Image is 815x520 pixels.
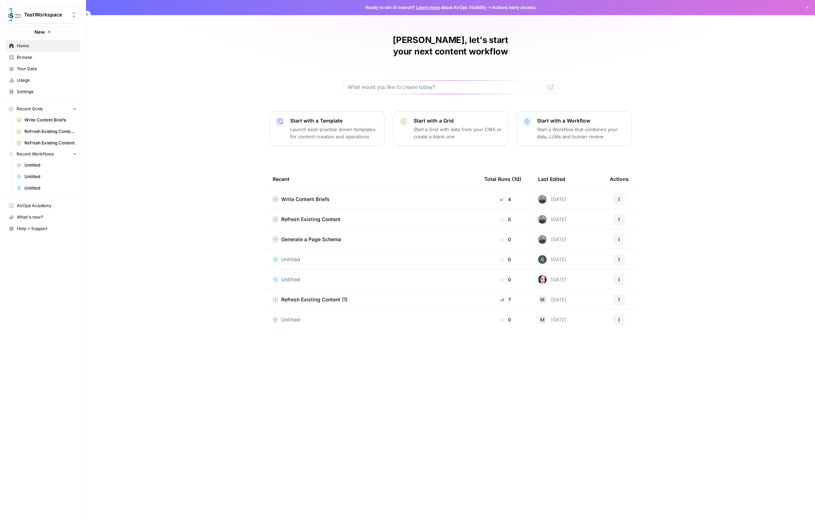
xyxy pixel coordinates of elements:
[6,75,80,86] a: Usage
[13,182,80,194] a: Untitled
[273,196,473,203] a: Write Content Briefs
[13,126,80,137] a: Refresh Existing Content (1)
[24,162,77,168] span: Untitled
[484,169,521,189] div: Total Runs (7d)
[6,40,80,52] a: Home
[343,34,558,57] h1: [PERSON_NAME], let's start your next content workflow
[538,215,566,224] div: [DATE]
[13,159,80,171] a: Untitled
[492,4,536,11] span: Actions early access
[273,236,473,243] a: Generate a Page Schema
[6,6,80,24] button: Workspace: TestWorkspace
[484,276,527,283] div: 0
[538,295,566,304] div: [DATE]
[17,54,77,61] span: Browse
[366,4,486,11] span: Ready to win AI search? about AirOps Visibility
[414,117,502,124] p: Start with a Grid
[270,111,385,146] button: Start with a TemplateLaunch best-practice driven templates for content creation and operations
[538,255,566,264] div: [DATE]
[281,316,300,323] span: Untitled
[538,215,547,224] img: aqr8ioqvmoz5vtqro2fowb7msww5
[17,106,43,112] span: Recent Grids
[281,216,340,223] span: Refresh Existing Content
[6,200,80,211] a: AirOps Academy
[537,117,625,124] p: Start with a Workflow
[348,84,545,91] input: What would you like to create today?
[538,315,566,324] div: [DATE]
[537,126,625,140] p: Start a Workflow that combines your data, LLMs and human review
[17,151,54,157] span: Recent Workflows
[6,211,80,223] button: What's new?
[281,236,341,243] span: Generate a Page Schema
[281,276,300,283] span: Untitled
[538,275,566,284] div: [DATE]
[538,275,547,284] img: nvoemtwfcoi8mg2jz53lnazntxrf
[6,223,80,234] button: Help + Support
[24,140,77,146] span: Refresh Existing Content
[517,111,631,146] button: Start with a WorkflowStart a Workflow that combines your data, LLMs and human review
[17,77,77,84] span: Usage
[17,66,77,72] span: Your Data
[484,236,527,243] div: 0
[8,8,21,21] img: TestWorkspace Logo
[414,126,502,140] p: Start a Grid with data from your CMS or create a blank one
[484,196,527,203] div: 4
[538,195,547,204] img: aqr8ioqvmoz5vtqro2fowb7msww5
[281,196,330,203] span: Write Content Briefs
[17,89,77,95] span: Settings
[13,114,80,126] a: Write Content Briefs
[416,5,440,10] a: Learn more
[17,225,77,232] span: Help + Support
[6,104,80,114] button: Recent Grids
[538,169,565,189] div: Last Edited
[538,255,547,264] img: zjdftevh0hve695cz300xc39jhg1
[290,117,378,124] p: Start with a Template
[540,316,545,323] span: M
[6,149,80,159] button: Recent Workflows
[24,173,77,180] span: Untitled
[24,117,77,123] span: Write Content Briefs
[538,195,566,204] div: [DATE]
[610,169,629,189] div: Actions
[13,137,80,149] a: Refresh Existing Content
[273,169,473,189] div: Recent
[24,185,77,191] span: Untitled
[273,276,473,283] a: Untitled
[290,126,378,140] p: Launch best-practice driven templates for content creation and operations
[273,296,473,303] a: Refresh Existing Content (1)
[484,316,527,323] div: 0
[540,296,545,303] span: M
[273,316,473,323] a: Untitled
[34,28,45,35] span: New
[273,256,473,263] a: Untitled
[24,11,67,18] span: TestWorkspace
[6,27,80,37] button: New
[273,216,473,223] a: Refresh Existing Content
[6,63,80,75] a: Your Data
[484,256,527,263] div: 0
[393,111,508,146] button: Start with a GridStart a Grid with data from your CMS or create a blank one
[17,43,77,49] span: Home
[538,235,547,244] img: aqr8ioqvmoz5vtqro2fowb7msww5
[538,235,566,244] div: [DATE]
[17,202,77,209] span: AirOps Academy
[281,256,300,263] span: Untitled
[24,128,77,135] span: Refresh Existing Content (1)
[281,296,348,303] span: Refresh Existing Content (1)
[484,216,527,223] div: 0
[6,52,80,63] a: Browse
[6,86,80,97] a: Settings
[13,171,80,182] a: Untitled
[484,296,527,303] div: 7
